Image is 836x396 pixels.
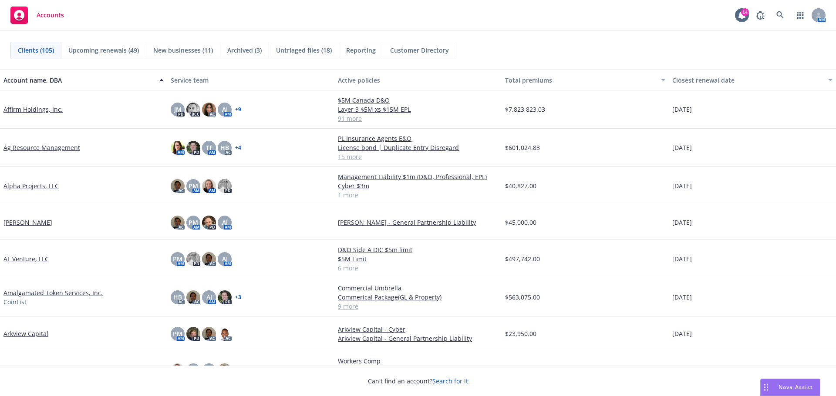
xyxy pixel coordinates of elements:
div: 14 [741,8,749,16]
span: [DATE] [672,181,692,190]
span: HB [173,293,182,302]
a: + 3 [235,295,241,300]
span: AJ [222,105,228,114]
img: photo [218,327,232,341]
button: Total premiums [502,70,669,90]
div: Total premiums [505,76,656,85]
span: $40,827.00 [505,181,536,190]
a: [PERSON_NAME] - General Partnership Liability [338,218,498,227]
img: photo [171,363,185,377]
img: photo [171,141,185,155]
button: Active policies [334,70,502,90]
a: Management Liability $1m (D&O, Professional, EPL) [338,172,498,181]
a: Arkview Capital [3,329,48,338]
a: [PERSON_NAME] [3,218,52,227]
a: PL Insurance Agents E&O [338,134,498,143]
span: [DATE] [672,254,692,263]
span: PM [189,218,198,227]
span: TF [206,143,212,152]
a: Commercial Umbrella [338,283,498,293]
span: [DATE] [672,218,692,227]
a: Amalgamated Token Services, Inc. [3,288,103,297]
img: photo [218,179,232,193]
button: Nova Assist [760,379,820,396]
a: Arkview Capital - General Partnership Liability [338,334,498,343]
div: Account name, DBA [3,76,154,85]
div: Active policies [338,76,498,85]
div: Closest renewal date [672,76,823,85]
span: $45,000.00 [505,218,536,227]
span: HB [220,143,229,152]
a: Ag Resource Management [3,143,80,152]
span: AJ [222,218,228,227]
a: Affirm Holdings, Inc. [3,105,63,114]
a: Search for it [432,377,468,385]
img: photo [186,327,200,341]
img: photo [202,103,216,116]
a: 91 more [338,114,498,123]
a: Alpha Projects, LLC [3,181,59,190]
a: + 9 [235,107,241,112]
span: Untriaged files (18) [276,46,332,55]
a: $5M Limit [338,254,498,263]
div: Service team [171,76,331,85]
img: photo [186,103,200,116]
a: Cyber $3m [338,181,498,190]
img: photo [218,290,232,304]
span: $601,024.83 [505,143,540,152]
span: PM [189,181,198,190]
img: photo [171,216,185,230]
span: AJ [206,293,212,302]
span: [DATE] [672,143,692,152]
span: [DATE] [672,329,692,338]
a: 6 more [338,263,498,273]
span: $563,075.00 [505,293,540,302]
button: Closest renewal date [669,70,836,90]
a: AL Venture, LLC [3,254,49,263]
span: CoinList [3,297,27,306]
span: [DATE] [672,105,692,114]
span: JM [174,105,182,114]
span: Customer Directory [390,46,449,55]
span: Nova Assist [779,383,813,391]
a: Layer 3 $5M xs $15M EPL [338,105,498,114]
span: $23,950.00 [505,329,536,338]
a: + 4 [235,145,241,150]
span: New businesses (11) [153,46,213,55]
div: Drag to move [761,379,772,396]
span: $497,742.00 [505,254,540,263]
a: Report a Bug [752,7,769,24]
span: Reporting [346,46,376,55]
img: photo [202,216,216,230]
span: Archived (3) [227,46,262,55]
a: 15 more [338,152,498,161]
a: Arkview Capital - Cyber [338,325,498,334]
span: Upcoming renewals (49) [68,46,139,55]
span: Accounts [37,12,64,19]
img: photo [202,327,216,341]
a: 9 more [338,302,498,311]
img: photo [171,179,185,193]
img: photo [218,363,232,377]
img: photo [186,252,200,266]
span: $7,823,823.03 [505,105,545,114]
span: Clients (105) [18,46,54,55]
span: [DATE] [672,293,692,302]
img: photo [186,141,200,155]
span: Can't find an account? [368,376,468,386]
a: Commerical Package(GL & Property) [338,293,498,302]
a: License bond | Duplicate Entry Disregard [338,143,498,152]
img: photo [186,290,200,304]
span: AJ [222,254,228,263]
button: Service team [167,70,334,90]
a: $5M Canada D&O [338,96,498,105]
span: PM [173,329,182,338]
img: photo [202,252,216,266]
